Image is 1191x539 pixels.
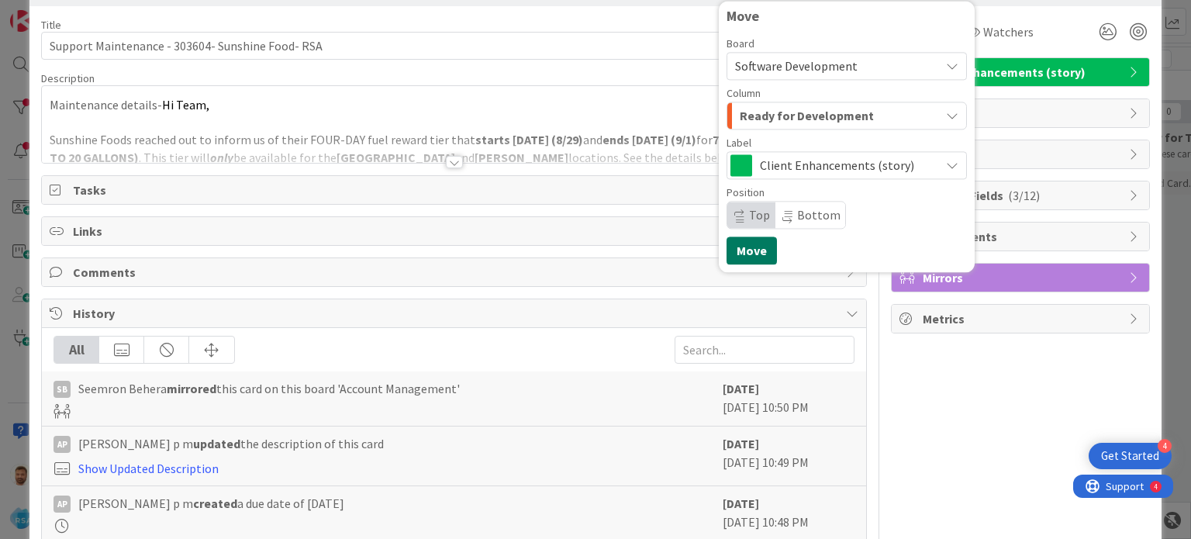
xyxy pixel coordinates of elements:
[1101,448,1159,464] div: Get Started
[735,58,858,74] span: Software Development
[723,494,854,533] div: [DATE] 10:48 PM
[923,104,1121,123] span: Dates
[923,268,1121,287] span: Mirrors
[50,96,858,114] p: Maintenance details-
[923,227,1121,246] span: Attachments
[727,237,777,264] button: Move
[923,145,1121,164] span: Block
[1158,439,1172,453] div: 4
[727,38,754,49] span: Board
[723,496,759,511] b: [DATE]
[162,97,209,112] span: Hi Team,
[923,63,1121,81] span: Client Enhancements (story)
[1008,188,1040,203] span: ( 3/12 )
[73,263,837,282] span: Comments
[1089,443,1172,469] div: Open Get Started checklist, remaining modules: 4
[78,461,219,476] a: Show Updated Description
[923,186,1121,205] span: Custom Fields
[73,304,837,323] span: History
[54,436,71,453] div: Ap
[723,379,854,418] div: [DATE] 10:50 PM
[727,9,967,24] div: Move
[78,379,460,398] span: Seemron Behera this card on this board 'Account Management'
[193,436,240,451] b: updated
[723,434,854,478] div: [DATE] 10:49 PM
[727,187,765,198] span: Position
[727,88,761,98] span: Column
[727,102,967,130] button: Ready for Development
[41,32,866,60] input: type card name here...
[923,309,1121,328] span: Metrics
[78,434,384,453] span: [PERSON_NAME] p m the description of this card
[749,207,770,223] span: Top
[723,381,759,396] b: [DATE]
[73,181,837,199] span: Tasks
[797,207,841,223] span: Bottom
[41,18,61,32] label: Title
[727,137,751,148] span: Label
[740,105,874,126] span: Ready for Development
[41,71,95,85] span: Description
[193,496,237,511] b: created
[167,381,216,396] b: mirrored
[675,336,854,364] input: Search...
[33,2,71,21] span: Support
[78,494,344,513] span: [PERSON_NAME] p m a due date of [DATE]
[760,154,932,176] span: Client Enhancements (story)
[73,222,837,240] span: Links
[54,496,71,513] div: Ap
[723,436,759,451] b: [DATE]
[54,381,71,398] div: SB
[54,337,99,363] div: All
[81,6,85,19] div: 4
[983,22,1034,41] span: Watchers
